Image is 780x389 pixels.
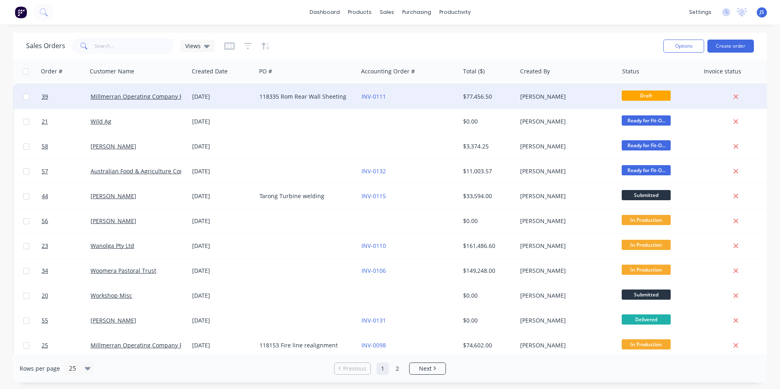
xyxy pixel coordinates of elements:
[259,93,350,101] div: 118335 Rom Rear Wall Sheeting
[361,93,386,100] a: INV-0111
[192,67,228,75] div: Created Date
[91,167,219,175] a: Australian Food & Agriculture Company Pty Ltd
[42,117,48,126] span: 21
[42,142,48,150] span: 58
[361,316,386,324] a: INV-0131
[622,115,671,126] span: Ready for Fit-O...
[463,67,485,75] div: Total ($)
[192,117,253,126] div: [DATE]
[192,192,253,200] div: [DATE]
[42,267,48,275] span: 34
[361,267,386,274] a: INV-0106
[192,93,253,101] div: [DATE]
[91,292,132,299] a: Workshop Misc
[760,9,764,16] span: JS
[704,67,741,75] div: Invoice status
[331,362,449,375] ul: Pagination
[91,267,156,274] a: Woomera Pastoral Trust
[42,192,48,200] span: 44
[259,341,350,349] div: 118153 Fire line realignment
[622,190,671,200] span: Submitted
[192,217,253,225] div: [DATE]
[520,341,611,349] div: [PERSON_NAME]
[306,6,344,18] a: dashboard
[42,93,48,101] span: 39
[26,42,65,50] h1: Sales Orders
[91,242,134,250] a: Wanolga Pty Ltd
[90,67,134,75] div: Customer Name
[419,365,432,373] span: Next
[622,290,671,300] span: Submitted
[520,117,611,126] div: [PERSON_NAME]
[42,159,91,183] a: 57
[622,67,639,75] div: Status
[361,242,386,250] a: INV-0110
[42,333,91,358] a: 25
[192,142,253,150] div: [DATE]
[398,6,435,18] div: purchasing
[42,134,91,159] a: 58
[20,365,60,373] span: Rows per page
[463,117,511,126] div: $0.00
[192,316,253,325] div: [DATE]
[42,341,48,349] span: 25
[622,240,671,250] span: In Production
[391,362,403,375] a: Page 2
[361,67,415,75] div: Accounting Order #
[192,267,253,275] div: [DATE]
[42,308,91,333] a: 55
[622,140,671,150] span: Ready for Fit-O...
[91,192,136,200] a: [PERSON_NAME]
[91,217,136,225] a: [PERSON_NAME]
[192,167,253,175] div: [DATE]
[463,192,511,200] div: $33,594.00
[42,84,91,109] a: 39
[42,184,91,208] a: 44
[344,6,376,18] div: products
[42,217,48,225] span: 56
[463,316,511,325] div: $0.00
[463,142,511,150] div: $3,374.25
[192,341,253,349] div: [DATE]
[463,167,511,175] div: $11,003.57
[42,283,91,308] a: 20
[377,362,389,375] a: Page 1 is your current page
[463,341,511,349] div: $74,602.00
[463,292,511,300] div: $0.00
[520,93,611,101] div: [PERSON_NAME]
[42,242,48,250] span: 23
[520,242,611,250] div: [PERSON_NAME]
[520,192,611,200] div: [PERSON_NAME]
[361,341,386,349] a: INV-0098
[520,167,611,175] div: [PERSON_NAME]
[463,242,511,250] div: $161,486.60
[622,91,671,101] span: Draft
[42,316,48,325] span: 55
[376,6,398,18] div: sales
[520,142,611,150] div: [PERSON_NAME]
[335,365,370,373] a: Previous page
[42,167,48,175] span: 57
[41,67,62,75] div: Order #
[622,339,671,349] span: In Production
[520,267,611,275] div: [PERSON_NAME]
[622,314,671,325] span: Delivered
[15,6,27,18] img: Factory
[42,292,48,300] span: 20
[707,40,754,53] button: Create order
[622,165,671,175] span: Ready for Fit-O...
[91,341,198,349] a: Millmerran Operating Company Pty Ltd
[95,38,174,54] input: Search...
[185,42,201,50] span: Views
[361,192,386,200] a: INV-0115
[91,316,136,324] a: [PERSON_NAME]
[685,6,716,18] div: settings
[192,242,253,250] div: [DATE]
[463,217,511,225] div: $0.00
[42,259,91,283] a: 34
[259,67,272,75] div: PO #
[520,67,550,75] div: Created By
[42,234,91,258] a: 23
[520,316,611,325] div: [PERSON_NAME]
[520,292,611,300] div: [PERSON_NAME]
